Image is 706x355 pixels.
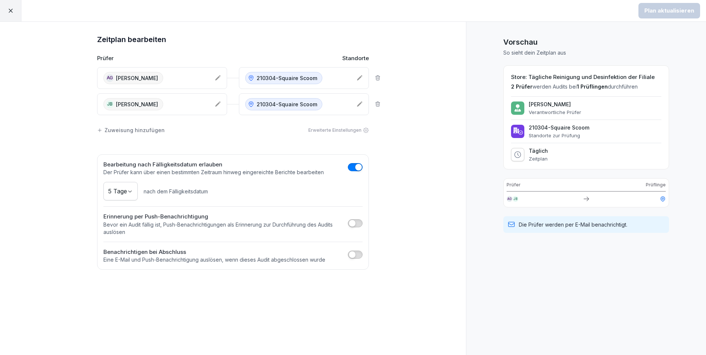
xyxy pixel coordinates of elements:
p: Täglich [529,148,548,154]
button: Plan aktualisieren [638,3,700,18]
h2: Benachrichtigen bei Abschluss [103,248,325,256]
span: 1 Prüflingen [577,83,608,90]
div: Zuweisung hinzufügen [97,126,165,134]
div: AG [106,74,114,82]
p: [PERSON_NAME] [116,74,158,82]
p: [PERSON_NAME] [116,100,158,108]
div: JB [513,196,518,202]
p: 210304-Squaire Scoom [529,124,589,131]
h2: Erinnerung per Push-Benachrichtigung [103,213,344,221]
p: nach dem Fälligkeitsdatum [144,187,208,195]
p: [PERSON_NAME] [529,101,581,108]
h1: Zeitplan bearbeiten [97,34,369,45]
p: Zeitplan [529,156,548,162]
span: 2 Prüfer [511,83,532,90]
p: Prüfer [507,182,521,188]
p: werden Audits bei durchführen [511,83,661,90]
h2: Store: Tägliche Reinigung und Desinfektion der Filiale [511,73,661,82]
p: So sieht dein Zeitplan aus [503,49,669,56]
p: Der Prüfer kann über einen bestimmten Zeitraum hinweg eingereichte Berichte bearbeiten [103,169,324,176]
p: Die Prüfer werden per E-Mail benachrichtigt. [519,221,627,228]
div: Erweiterte Einstellungen [308,127,369,134]
p: Standorte [342,54,369,63]
div: JB [106,100,114,108]
p: 210304-Squaire Scoom [257,74,317,82]
p: Bevor ein Audit fällig ist, Push-Benachrichtigungen als Erinnerung zur Durchführung des Audits au... [103,221,344,236]
p: Prüfer [97,54,114,63]
div: Plan aktualisieren [644,7,694,15]
p: Eine E-Mail und Push-Benachrichtigung auslösen, wenn dieses Audit abgeschlossen wurde [103,256,325,263]
h2: Bearbeitung nach Fälligkeitsdatum erlauben [103,161,324,169]
p: 210304-Squaire Scoom [257,100,317,108]
p: Standorte zur Prüfung [529,132,589,138]
p: Prüflinge [646,182,666,188]
p: Verantwortliche Prüfer [529,109,581,115]
h1: Vorschau [503,37,669,48]
div: AG [507,196,513,202]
